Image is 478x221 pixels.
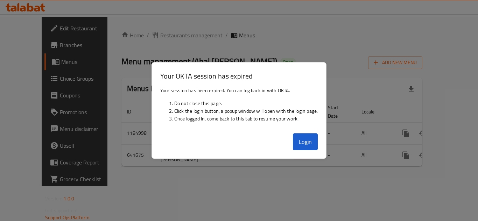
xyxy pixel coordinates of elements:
li: Once logged in, come back to this tab to resume your work. [174,115,318,123]
li: Do not close this page. [174,100,318,107]
h3: Your OKTA session has expired [160,71,318,81]
button: Login [293,133,318,150]
div: Your session has been expired. You can log back in with OKTA. [152,84,326,131]
li: Click the login button, a popup window will open with the login page. [174,107,318,115]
